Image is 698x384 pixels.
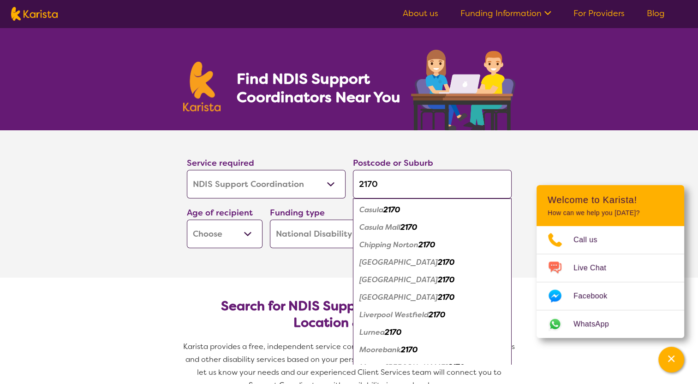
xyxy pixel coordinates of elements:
span: Facebook [573,289,618,303]
em: 2170 [438,257,454,267]
div: Lurnea 2170 [358,324,507,341]
label: Funding type [270,207,325,218]
em: 2170 [383,205,400,215]
em: Liverpool Westfield [359,310,429,320]
span: Live Chat [573,261,617,275]
h1: Find NDIS Support Coordinators Near You [236,70,407,106]
em: Chipping Norton [359,240,418,250]
em: Casula Mall [359,222,400,232]
em: 2170 [401,345,418,355]
em: 2170 [438,275,454,285]
div: Moorebank 2170 [358,341,507,359]
h2: Search for NDIS Support Coordinators by Location & Needs [194,298,504,331]
em: 2170 [448,362,465,372]
div: Chipping Norton 2170 [358,236,507,254]
p: How can we help you [DATE]? [548,209,673,217]
img: Karista logo [11,7,58,21]
button: Channel Menu [658,347,684,372]
div: Hammondville 2170 [358,254,507,271]
img: support-coordination [411,50,515,130]
a: About us [403,8,438,19]
div: Liverpool South 2170 [358,289,507,306]
em: Lurnea [359,327,385,337]
em: 2170 [438,292,454,302]
em: [GEOGRAPHIC_DATA] [359,275,438,285]
em: 2170 [385,327,401,337]
em: 2170 [429,310,445,320]
div: Channel Menu [537,185,684,338]
label: Age of recipient [187,207,253,218]
div: Casula Mall 2170 [358,219,507,236]
div: Liverpool 2170 [358,271,507,289]
em: [GEOGRAPHIC_DATA] [359,257,438,267]
em: Moorebank [359,345,401,355]
div: Mount Pritchard 2170 [358,359,507,376]
input: Type [353,170,512,198]
label: Service required [187,157,254,169]
em: 2170 [418,240,435,250]
a: For Providers [573,8,625,19]
div: Liverpool Westfield 2170 [358,306,507,324]
em: 2170 [400,222,417,232]
span: Call us [573,233,609,247]
div: Casula 2170 [358,201,507,219]
a: Blog [647,8,665,19]
ul: Choose channel [537,226,684,338]
em: [GEOGRAPHIC_DATA] [359,292,438,302]
em: Mount [PERSON_NAME] [359,362,448,372]
span: WhatsApp [573,317,620,331]
h2: Welcome to Karista! [548,194,673,205]
label: Postcode or Suburb [353,157,433,169]
img: Karista logo [183,62,221,111]
a: Funding Information [460,8,551,19]
em: Casula [359,205,383,215]
a: Web link opens in a new tab. [537,310,684,338]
